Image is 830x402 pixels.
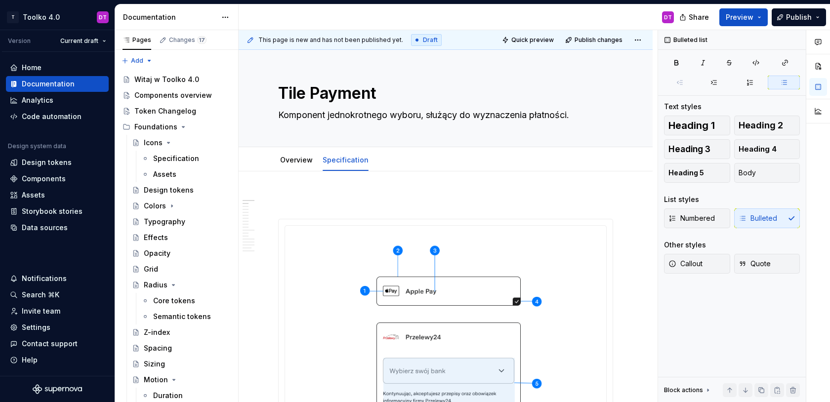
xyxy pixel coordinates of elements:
[119,103,234,119] a: Token Changelog
[197,36,207,44] span: 17
[280,156,313,164] a: Overview
[137,166,234,182] a: Assets
[123,36,151,44] div: Pages
[772,8,826,26] button: Publish
[668,213,715,223] span: Numbered
[128,372,234,388] a: Motion
[128,277,234,293] a: Radius
[6,352,109,368] button: Help
[8,142,66,150] div: Design system data
[128,230,234,245] a: Effects
[128,182,234,198] a: Design tokens
[22,190,45,200] div: Assets
[119,119,234,135] div: Foundations
[739,121,783,130] span: Heading 2
[664,163,730,183] button: Heading 5
[664,13,672,21] div: DT
[22,112,82,121] div: Code automation
[153,169,176,179] div: Assets
[137,309,234,324] a: Semantic tokens
[144,343,172,353] div: Spacing
[664,240,706,250] div: Other styles
[131,57,143,65] span: Add
[128,340,234,356] a: Spacing
[153,154,199,163] div: Specification
[144,138,163,148] div: Icons
[119,87,234,103] a: Components overview
[153,391,183,401] div: Duration
[144,359,165,369] div: Sizing
[137,293,234,309] a: Core tokens
[323,156,369,164] a: Specification
[668,121,715,130] span: Heading 1
[22,223,68,233] div: Data sources
[734,116,800,135] button: Heading 2
[144,375,168,385] div: Motion
[734,139,800,159] button: Heading 4
[22,79,75,89] div: Documentation
[22,322,50,332] div: Settings
[6,187,109,203] a: Assets
[22,174,66,184] div: Components
[134,122,177,132] div: Foundations
[668,168,704,178] span: Heading 5
[575,36,622,44] span: Publish changes
[119,72,234,87] a: Witaj w Toolko 4.0
[6,92,109,108] a: Analytics
[664,383,712,397] div: Block actions
[2,6,113,28] button: TToolko 4.0DT
[6,60,109,76] a: Home
[664,254,730,274] button: Callout
[664,195,699,204] div: List styles
[119,54,156,68] button: Add
[169,36,207,44] div: Changes
[60,37,98,45] span: Current draft
[144,185,194,195] div: Design tokens
[128,356,234,372] a: Sizing
[6,271,109,286] button: Notifications
[276,107,611,123] textarea: Komponent jednokrotnego wyboru, służący do wyznaczenia płatności.
[276,149,317,170] div: Overview
[144,327,170,337] div: Z-index
[56,34,111,48] button: Current draft
[6,336,109,352] button: Contact support
[689,12,709,22] span: Share
[134,75,199,84] div: Witaj w Toolko 4.0
[8,37,31,45] div: Version
[33,384,82,394] svg: Supernova Logo
[144,264,158,274] div: Grid
[664,116,730,135] button: Heading 1
[511,36,554,44] span: Quick preview
[6,155,109,170] a: Design tokens
[719,8,768,26] button: Preview
[664,208,730,228] button: Numbered
[6,109,109,124] a: Code automation
[786,12,812,22] span: Publish
[144,280,167,290] div: Radius
[144,233,168,242] div: Effects
[128,324,234,340] a: Z-index
[668,144,710,154] span: Heading 3
[144,201,166,211] div: Colors
[319,149,373,170] div: Specification
[664,386,703,394] div: Block actions
[99,13,107,21] div: DT
[22,63,41,73] div: Home
[134,106,196,116] div: Token Changelog
[128,245,234,261] a: Opacity
[726,12,753,22] span: Preview
[22,158,72,167] div: Design tokens
[739,259,771,269] span: Quote
[22,306,60,316] div: Invite team
[6,303,109,319] a: Invite team
[123,12,216,22] div: Documentation
[6,203,109,219] a: Storybook stories
[153,312,211,322] div: Semantic tokens
[128,261,234,277] a: Grid
[6,220,109,236] a: Data sources
[6,287,109,303] button: Search ⌘K
[664,139,730,159] button: Heading 3
[6,76,109,92] a: Documentation
[22,339,78,349] div: Contact support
